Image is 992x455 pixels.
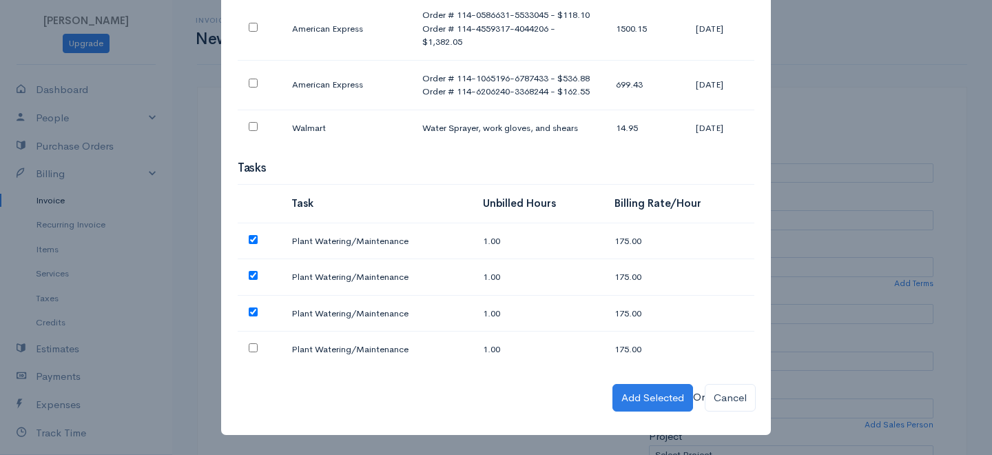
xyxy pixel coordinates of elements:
td: 14.95 [605,110,685,145]
td: 1.00 [472,223,603,259]
th: Unbilled Hours [472,185,603,223]
td: Plant Watering/Maintenance [280,259,471,296]
td: Plant Watering/Maintenance [280,223,471,259]
td: [DATE] [685,60,754,110]
td: 1.00 [472,259,603,296]
div: Or [229,384,763,412]
td: 699.43 [605,60,685,110]
th: Task [280,185,471,223]
button: Add Selected [612,384,693,412]
td: 175.00 [603,332,754,367]
th: Billing Rate/Hour [603,185,754,223]
td: 1.00 [472,332,603,367]
td: Plant Watering/Maintenance [280,295,471,332]
td: Plant Watering/Maintenance [280,332,471,367]
td: Water Sprayer, work gloves, and shears [411,110,604,145]
td: [DATE] [685,110,754,145]
td: 175.00 [603,295,754,332]
h3: Tasks [238,162,754,175]
td: 1.00 [472,295,603,332]
td: Order # 114-1065196-6787433 - $536.88 Order # 114-6206240-3368244 - $162.55 [411,60,604,110]
td: 175.00 [603,223,754,259]
td: American Express [281,60,411,110]
td: 175.00 [603,259,754,296]
td: Walmart [281,110,411,145]
button: Cancel [705,384,756,412]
